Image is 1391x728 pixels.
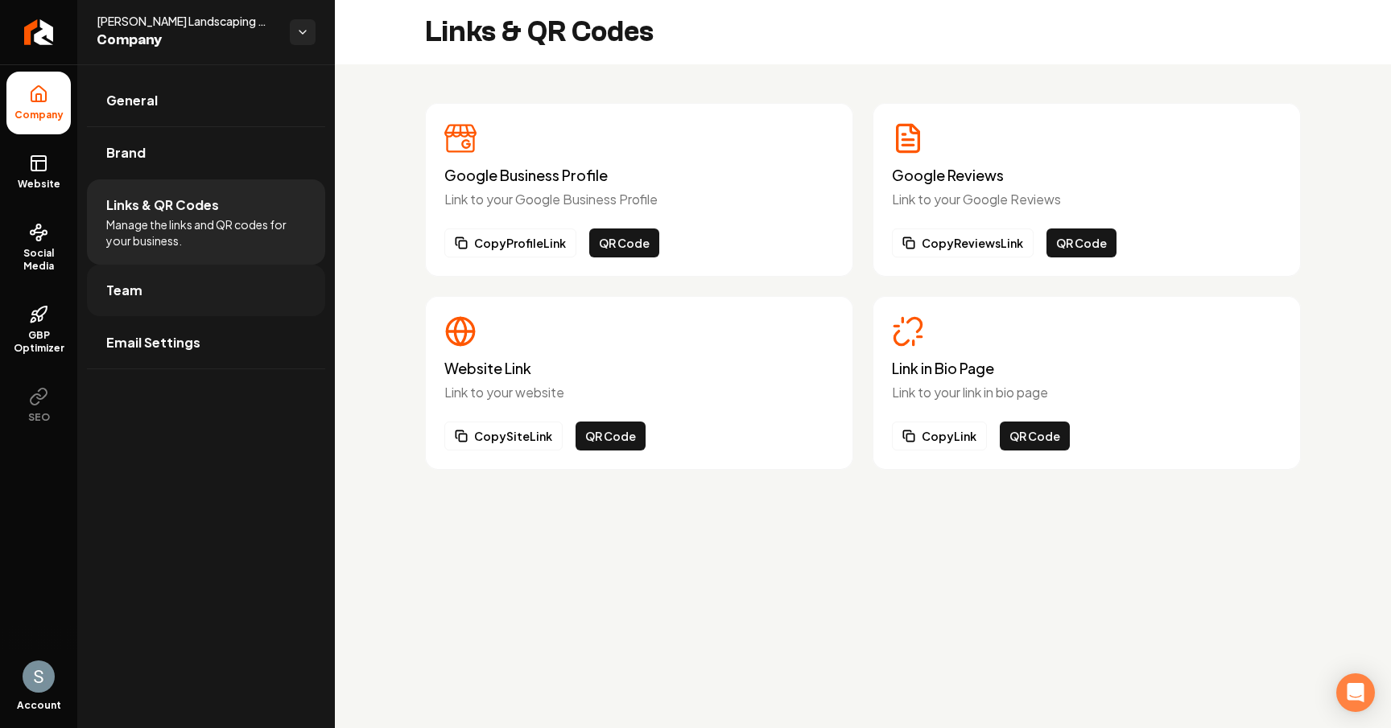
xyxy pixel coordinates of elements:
img: Rebolt Logo [24,19,54,45]
button: QR Code [589,228,659,257]
h2: Links & QR Codes [425,16,654,48]
p: Link to your link in bio page [892,383,1282,402]
button: SEO [6,374,71,437]
h3: Link in Bio Page [892,360,1282,376]
h3: Website Link [444,360,834,376]
button: QR Code [1000,422,1070,450]
h3: Google Business Profile [444,167,834,183]
span: General [106,91,158,110]
h3: Google Reviews [892,167,1282,183]
button: QR Code [576,422,646,450]
div: Open Intercom Messenger [1336,673,1375,712]
button: CopyReviewsLink [892,228,1034,257]
span: Brand [106,143,146,162]
span: Manage the links and QR codes for your business. [106,216,306,249]
span: Company [97,29,277,51]
a: GBP Optimizer [6,292,71,368]
p: Link to your website [444,383,834,402]
button: CopySiteLink [444,422,563,450]
a: Website [6,141,71,204]
span: Account [17,699,61,712]
span: Team [106,281,142,300]
button: Open user button [23,660,55,693]
img: Saygun Erkaraman [23,660,55,693]
p: Link to your Google Reviews [892,190,1282,209]
button: QR Code [1046,228,1117,257]
span: Company [8,109,70,121]
button: CopyLink [892,422,987,450]
span: Website [11,178,67,191]
a: Email Settings [87,317,325,368]
a: Social Media [6,210,71,286]
a: Team [87,265,325,316]
span: GBP Optimizer [6,329,71,355]
button: CopyProfileLink [444,228,576,257]
span: Social Media [6,247,71,273]
a: Brand [87,127,325,179]
span: Email Settings [106,333,200,352]
span: [PERSON_NAME] Landscaping and Design [97,13,277,29]
p: Link to your Google Business Profile [444,190,834,209]
span: SEO [22,411,56,424]
span: Links & QR Codes [106,195,219,215]
a: General [87,75,325,126]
